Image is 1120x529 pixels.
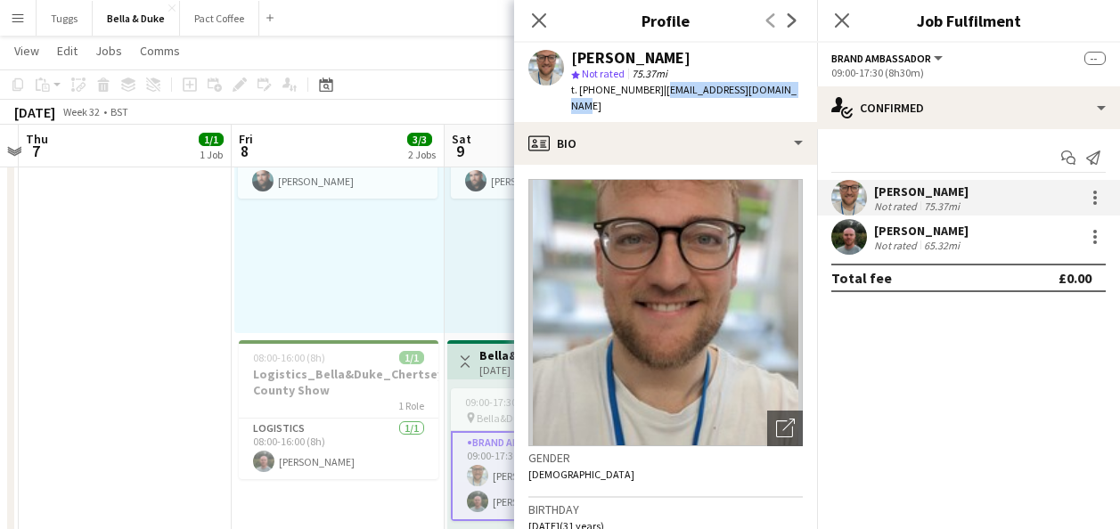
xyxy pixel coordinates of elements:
[465,395,558,409] span: 09:00-17:30 (8h30m)
[479,363,612,377] div: [DATE] → [DATE]
[14,103,55,121] div: [DATE]
[236,141,253,161] span: 8
[180,1,259,36] button: Pact Coffee
[514,122,817,165] div: Bio
[95,43,122,59] span: Jobs
[1059,269,1091,287] div: £0.00
[817,86,1120,129] div: Confirmed
[239,419,438,479] app-card-role: Logistics1/108:00-16:00 (8h)[PERSON_NAME]
[571,83,664,96] span: t. [PHONE_NUMBER]
[528,501,803,517] h3: Birthday
[37,1,93,36] button: Tuggs
[23,141,48,161] span: 7
[7,39,46,62] a: View
[528,179,803,446] img: Crew avatar or photo
[571,50,691,66] div: [PERSON_NAME]
[817,9,1120,32] h3: Job Fulfilment
[479,347,612,363] h3: Bella&Duke - Chertsey Country Show
[477,411,610,425] span: Bella&Duke - Chertsey Country Show
[514,9,817,32] h3: Profile
[831,52,931,65] span: Brand Ambassador
[239,366,438,398] h3: Logistics_Bella&Duke_Chertsey County Show
[14,43,39,59] span: View
[528,450,803,466] h3: Gender
[1084,52,1106,65] span: --
[874,183,969,199] div: [PERSON_NAME]
[874,199,920,213] div: Not rated
[874,239,920,252] div: Not rated
[200,148,223,161] div: 1 Job
[452,131,471,147] span: Sat
[582,67,625,80] span: Not rated
[831,66,1106,79] div: 09:00-17:30 (8h30m)
[50,39,85,62] a: Edit
[571,83,797,112] span: | [EMAIL_ADDRESS][DOMAIN_NAME]
[920,239,963,252] div: 65.32mi
[399,351,424,364] span: 1/1
[57,43,78,59] span: Edit
[199,133,224,146] span: 1/1
[253,351,325,364] span: 08:00-16:00 (8h)
[59,105,103,118] span: Week 32
[920,199,963,213] div: 75.37mi
[88,39,129,62] a: Jobs
[451,431,650,521] app-card-role: Brand Ambassador2/209:00-17:30 (8h30m)[PERSON_NAME][PERSON_NAME]
[239,131,253,147] span: Fri
[239,340,438,479] app-job-card: 08:00-16:00 (8h)1/1Logistics_Bella&Duke_Chertsey County Show1 RoleLogistics1/108:00-16:00 (8h)[PE...
[398,399,424,412] span: 1 Role
[528,468,634,481] span: [DEMOGRAPHIC_DATA]
[408,148,436,161] div: 2 Jobs
[874,223,969,239] div: [PERSON_NAME]
[449,141,471,161] span: 9
[628,67,671,80] span: 75.37mi
[407,133,432,146] span: 3/3
[133,39,187,62] a: Comms
[831,269,892,287] div: Total fee
[93,1,180,36] button: Bella & Duke
[26,131,48,147] span: Thu
[110,105,128,118] div: BST
[140,43,180,59] span: Comms
[831,52,945,65] button: Brand Ambassador
[767,411,803,446] div: Open photos pop-in
[451,388,650,521] app-job-card: 09:00-17:30 (8h30m)2/2 Bella&Duke - Chertsey Country Show1 RoleBrand Ambassador2/209:00-17:30 (8h...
